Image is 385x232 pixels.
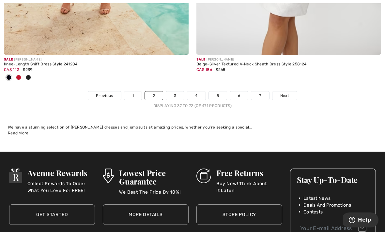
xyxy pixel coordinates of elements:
div: Black [23,73,33,83]
span: Read More [8,131,29,135]
span: Next [280,93,289,99]
div: We have a stunning selection of [PERSON_NAME] dresses and jumpsuits at amazing prices. Whether yo... [8,124,377,130]
span: Previous [96,93,113,99]
a: 4 [187,91,205,100]
a: 6 [230,91,248,100]
a: Previous [88,91,121,100]
a: Store Policy [196,204,282,225]
h3: Stay Up-To-Date [297,175,369,184]
h3: Free Returns [216,169,282,177]
a: Get Started [9,204,95,225]
h3: Lowest Price Guarantee [119,169,189,185]
span: Latest News [303,195,331,202]
span: CA$ 186 [196,67,212,72]
img: Avenue Rewards [9,169,22,183]
iframe: Opens a widget where you can find more information [343,212,378,229]
p: Buy Now! Think About It Later! [216,180,282,193]
a: More Details [103,204,189,225]
a: 5 [209,91,227,100]
a: 1 [124,91,142,100]
span: Sale [4,58,13,61]
div: Radiant red [14,73,23,83]
p: Collect Rewards To Order What You Love For FREE! [27,180,95,193]
span: CA$ 143 [4,67,19,72]
a: 7 [251,91,269,100]
img: Lowest Price Guarantee [103,169,114,183]
div: [PERSON_NAME] [196,57,381,62]
div: Beige-Silver Textured V-Neck Sheath Dress Style 258124 [196,62,381,67]
a: 3 [166,91,184,100]
span: Sale [196,58,205,61]
h3: Avenue Rewards [27,169,95,177]
a: 2 [145,91,163,100]
span: $239 [23,67,32,72]
div: Midnight Blue [4,73,14,83]
img: Free Returns [196,169,211,183]
a: Next [272,91,297,100]
span: Deals And Promotions [303,202,351,209]
div: Knee-Length Shift Dress Style 241204 [4,62,189,67]
span: $265 [216,67,225,72]
span: Contests [303,209,323,215]
div: [PERSON_NAME] [4,57,189,62]
p: We Beat The Price By 10%! [119,189,189,202]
